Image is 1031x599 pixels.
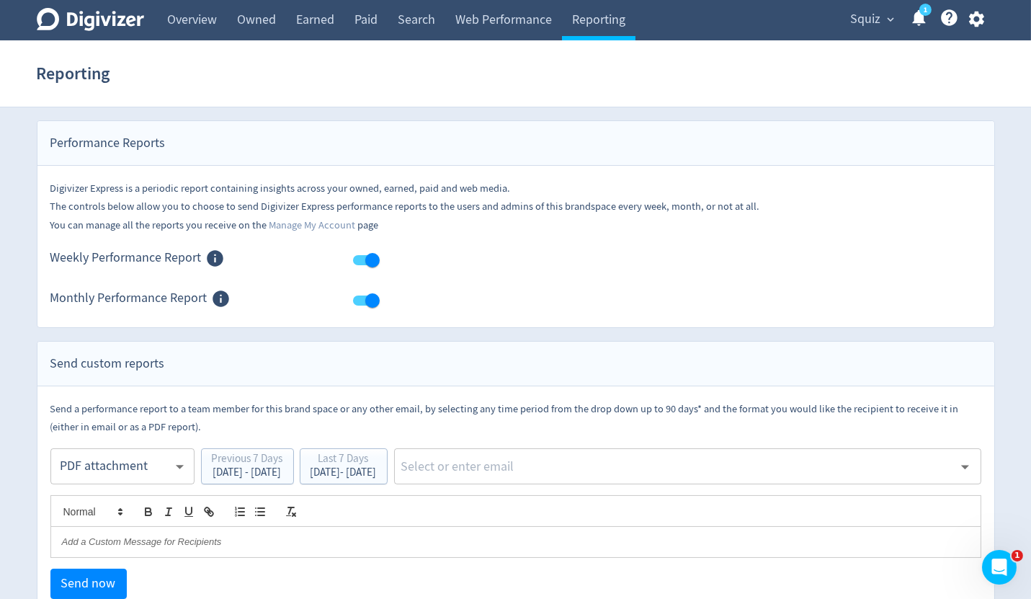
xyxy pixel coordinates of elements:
[919,4,932,16] a: 1
[269,218,356,232] a: Manage My Account
[50,249,202,268] span: Weekly Performance Report
[300,448,388,484] button: Last 7 Days[DATE]- [DATE]
[205,249,225,268] svg: Members of this Brand Space can receive Weekly Performance Report via email when enabled
[61,451,171,483] div: PDF attachment
[50,182,511,195] small: Digivizer Express is a periodic report containing insights across your owned, earned, paid and we...
[50,289,207,309] span: Monthly Performance Report
[212,467,283,478] div: [DATE] - [DATE]
[61,577,116,590] span: Send now
[50,569,127,599] button: Send now
[50,200,760,213] small: The controls below allow you to choose to send Digivizer Express performance reports to the users...
[37,342,994,386] div: Send custom reports
[954,456,976,478] button: Open
[311,467,377,478] div: [DATE] - [DATE]
[400,456,953,477] input: Select or enter email
[50,218,379,232] small: You can manage all the reports you receive on the page
[211,289,231,309] svg: Members of this Brand Space can receive Monthly Performance Report via email when enabled
[1012,550,1023,562] span: 1
[923,5,927,15] text: 1
[982,550,1017,585] iframe: Intercom live chat
[851,8,881,31] span: Squiz
[885,13,898,26] span: expand_more
[311,453,377,467] div: Last 7 Days
[846,8,898,31] button: Squiz
[201,448,294,484] button: Previous 7 Days[DATE] - [DATE]
[37,121,994,166] div: Performance Reports
[212,453,283,467] div: Previous 7 Days
[50,402,959,434] small: Send a performance report to a team member for this brand space or any other email, by selecting ...
[37,50,110,97] h1: Reporting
